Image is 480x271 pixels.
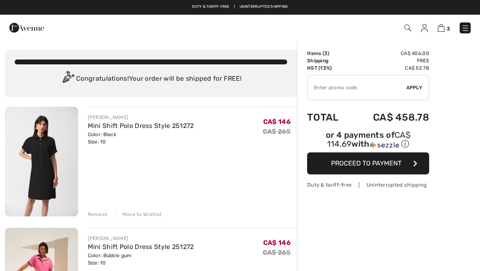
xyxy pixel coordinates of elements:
[324,51,327,56] span: 3
[307,131,429,150] div: or 4 payments of with
[88,243,194,251] a: Mini Shift Polo Dress Style 251272
[351,57,429,64] td: Free
[438,23,450,33] a: 3
[307,50,351,57] td: Items ( )
[307,104,351,131] td: Total
[351,50,429,57] td: CA$ 406.00
[404,24,411,31] img: Search
[307,181,429,189] div: Duty & tariff-free | Uninterrupted shipping
[88,114,194,121] div: [PERSON_NAME]
[307,131,429,152] div: or 4 payments ofCA$ 114.69withSezzle Click to learn more about Sezzle
[370,141,399,149] img: Sezzle
[60,71,76,87] img: Congratulation2.svg
[263,118,290,126] span: CA$ 146
[263,239,290,247] span: CA$ 146
[263,249,290,256] s: CA$ 265
[438,24,445,32] img: Shopping Bag
[88,211,108,218] div: Remove
[447,26,450,32] span: 3
[331,159,401,167] span: Proceed to Payment
[406,84,423,91] span: Apply
[351,64,429,72] td: CA$ 52.78
[421,24,428,32] img: My Info
[15,71,287,87] div: Congratulations! Your order will be shipped for FREE!
[308,75,406,100] input: Promo code
[327,130,410,149] span: CA$ 114.69
[263,128,290,135] s: CA$ 265
[88,131,194,145] div: Color: Black Size: 10
[88,252,194,267] div: Color: Bubble gum Size: 10
[116,211,162,218] div: Move to Wishlist
[9,23,44,31] a: 1ère Avenue
[5,107,78,216] img: Mini Shift Polo Dress Style 251272
[307,64,351,72] td: HST (13%)
[88,122,194,130] a: Mini Shift Polo Dress Style 251272
[461,24,469,32] img: Menu
[88,235,194,242] div: [PERSON_NAME]
[307,57,351,64] td: Shipping
[307,152,429,174] button: Proceed to Payment
[9,20,44,36] img: 1ère Avenue
[351,104,429,131] td: CA$ 458.78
